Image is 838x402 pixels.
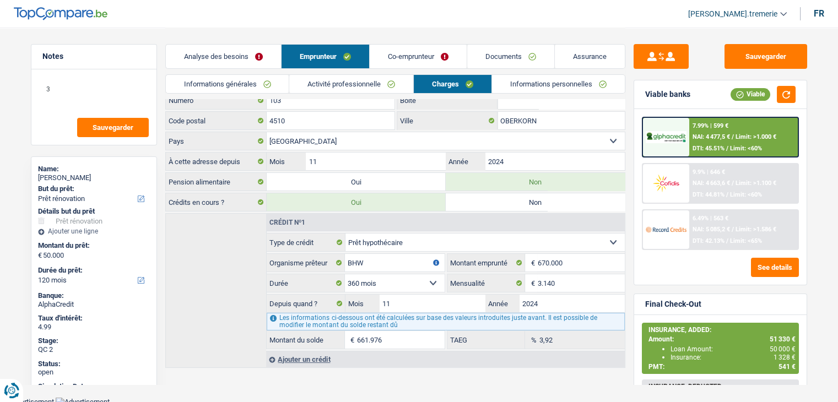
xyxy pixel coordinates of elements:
[693,169,725,176] div: 9.9% | 646 €
[732,226,734,233] span: /
[693,180,730,187] span: NAI: 4 663,6 €
[736,226,776,233] span: Limit: >1.586 €
[645,90,690,99] div: Viable banks
[520,295,625,312] input: AAAA
[38,336,150,345] div: Stage:
[726,237,728,245] span: /
[732,180,734,187] span: /
[166,193,267,211] label: Crédits en cours ?
[289,75,413,93] a: Activité professionnelle
[814,8,824,19] div: fr
[267,331,345,349] label: Montant du solde
[751,258,799,277] button: See details
[648,326,796,334] div: INSURANCE, ADDED:
[693,215,728,222] div: 6.49% | 563 €
[726,145,728,152] span: /
[730,237,762,245] span: Limit: <65%
[693,133,730,140] span: NAI: 4 477,5 €
[345,331,357,349] span: €
[267,173,446,191] label: Oui
[525,331,539,349] span: %
[646,131,686,144] img: AlphaCredit
[447,274,526,292] label: Mensualité
[447,331,526,349] label: TAEG
[467,45,554,68] a: Documents
[345,295,380,312] label: Mois
[693,226,730,233] span: NAI: 5 085,2 €
[447,254,526,271] label: Montant emprunté
[38,165,150,173] div: Name:
[166,45,281,68] a: Analyse des besoins
[730,145,762,152] span: Limit: <60%
[77,118,149,137] button: Sauvegarder
[731,88,770,100] div: Viable
[42,52,145,61] h5: Notes
[693,237,725,245] span: DTI: 42.13%
[166,112,267,129] label: Code postal
[38,314,150,323] div: Taux d'intérêt:
[725,44,807,69] button: Sauvegarder
[38,266,148,275] label: Durée du prêt:
[730,191,762,198] span: Limit: <60%
[770,335,796,343] span: 51 330 €
[267,193,446,211] label: Oui
[778,363,796,371] span: 541 €
[306,153,445,170] input: MM
[267,254,345,271] label: Organisme prêteur
[93,124,133,131] span: Sauvegarder
[267,313,624,330] div: Les informations ci-dessous ont été calculées sur base des valeurs introduites juste avant. Il es...
[648,383,796,390] div: INSURANCE, DEDUCTED:
[38,251,42,260] span: €
[38,291,150,300] div: Banque:
[736,133,776,140] span: Limit: >1.000 €
[380,295,485,312] input: MM
[370,45,467,68] a: Co-emprunteur
[38,173,150,182] div: [PERSON_NAME]
[38,345,150,354] div: QC 2
[267,219,308,226] div: Crédit nº1
[485,153,624,170] input: AAAA
[14,7,107,20] img: TopCompare Logo
[671,354,796,361] div: Insurance:
[414,75,491,93] a: Charges
[266,351,624,367] div: Ajouter un crédit
[38,368,150,377] div: open
[166,91,267,109] label: Numéro
[770,345,796,353] span: 50 000 €
[648,335,796,343] div: Amount:
[671,345,796,353] div: Loan Amount:
[38,300,150,309] div: AlphaCredit
[38,241,148,250] label: Montant du prêt:
[726,191,728,198] span: /
[38,227,150,235] div: Ajouter une ligne
[38,360,150,368] div: Status:
[732,133,734,140] span: /
[688,9,777,19] span: [PERSON_NAME].tremerie
[38,184,148,193] label: But du prêt:
[679,5,787,23] a: [PERSON_NAME].tremerie
[525,254,537,271] span: €
[736,180,776,187] span: Limit: >1.100 €
[446,153,485,170] label: Année
[446,193,625,211] label: Non
[525,274,537,292] span: €
[693,191,725,198] span: DTI: 44.81%
[166,173,267,191] label: Pension alimentaire
[774,354,796,361] span: 1 328 €
[38,323,150,332] div: 4.99
[646,173,686,193] img: Cofidis
[282,45,369,68] a: Emprunteur
[166,75,289,93] a: Informations générales
[397,91,498,109] label: Boite
[693,145,725,152] span: DTI: 45.51%
[38,207,150,216] div: Détails but du prêt
[485,295,520,312] label: Année
[38,382,150,391] div: Simulation Date:
[646,219,686,240] img: Record Credits
[397,112,498,129] label: Ville
[166,153,267,170] label: À cette adresse depuis
[267,153,306,170] label: Mois
[267,233,345,251] label: Type de crédit
[555,45,625,68] a: Assurance
[267,274,345,292] label: Durée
